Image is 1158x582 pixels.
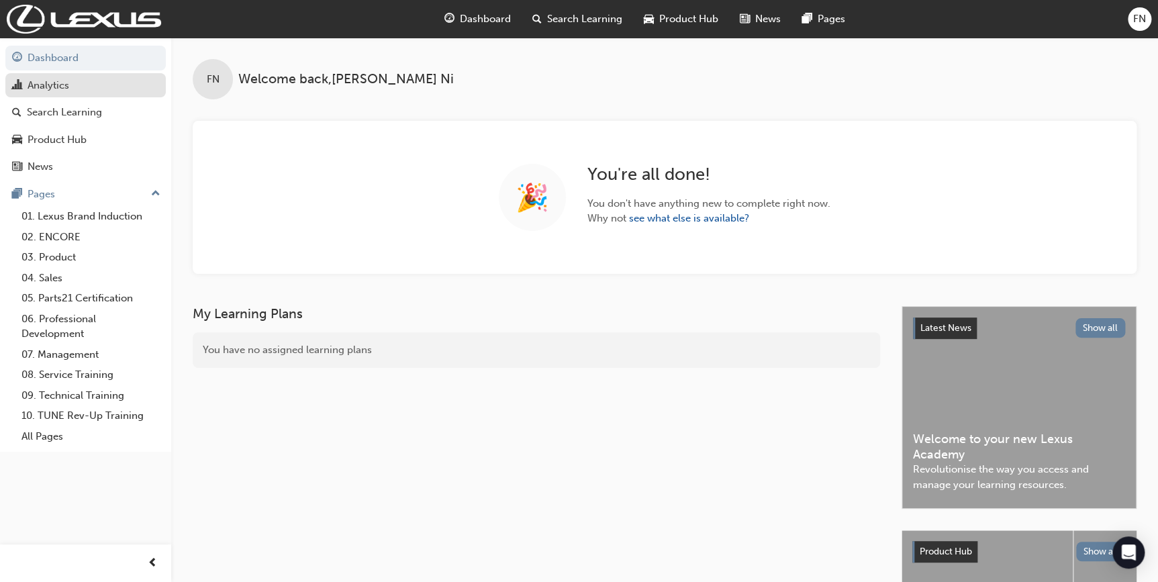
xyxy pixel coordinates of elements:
a: All Pages [16,426,166,447]
a: 04. Sales [16,268,166,289]
a: 06. Professional Development [16,309,166,344]
span: Product Hub [920,546,972,557]
span: Why not [587,211,830,226]
span: News [755,11,781,27]
span: Product Hub [659,11,718,27]
a: 07. Management [16,344,166,365]
a: 08. Service Training [16,365,166,385]
a: Analytics [5,73,166,98]
button: DashboardAnalyticsSearch LearningProduct HubNews [5,43,166,182]
div: Search Learning [27,105,102,120]
a: Search Learning [5,100,166,125]
button: FN [1128,7,1151,31]
a: car-iconProduct Hub [633,5,729,33]
button: Show all [1075,318,1126,338]
span: Welcome back , [PERSON_NAME] Ni [238,72,454,87]
span: news-icon [740,11,750,28]
div: News [28,159,53,175]
span: car-icon [644,11,654,28]
span: car-icon [12,134,22,146]
a: 02. ENCORE [16,227,166,248]
div: Analytics [28,78,69,93]
a: Latest NewsShow allWelcome to your new Lexus AcademyRevolutionise the way you access and manage y... [902,306,1137,509]
a: 05. Parts21 Certification [16,288,166,309]
div: You have no assigned learning plans [193,332,880,368]
span: FN [1133,11,1146,27]
span: news-icon [12,161,22,173]
span: Search Learning [547,11,622,27]
span: 🎉 [516,190,549,205]
span: Revolutionise the way you access and manage your learning resources. [913,462,1125,492]
h3: My Learning Plans [193,306,880,322]
button: Show all [1076,542,1126,561]
span: Dashboard [460,11,511,27]
a: Product Hub [5,128,166,152]
div: Product Hub [28,132,87,148]
a: see what else is available? [629,212,749,224]
div: Pages [28,187,55,202]
a: Dashboard [5,46,166,70]
a: news-iconNews [729,5,791,33]
span: pages-icon [12,189,22,201]
span: Welcome to your new Lexus Academy [913,432,1125,462]
span: Latest News [920,322,971,334]
span: pages-icon [802,11,812,28]
span: Pages [818,11,845,27]
span: prev-icon [148,555,158,572]
span: guage-icon [444,11,454,28]
h2: You're all done! [587,164,830,185]
a: 10. TUNE Rev-Up Training [16,405,166,426]
a: pages-iconPages [791,5,856,33]
span: FN [207,72,220,87]
a: News [5,154,166,179]
button: Pages [5,182,166,207]
a: 01. Lexus Brand Induction [16,206,166,227]
a: Product HubShow all [912,541,1126,563]
span: chart-icon [12,80,22,92]
a: 09. Technical Training [16,385,166,406]
span: search-icon [12,107,21,119]
a: Latest NewsShow all [913,318,1125,339]
img: Trak [7,5,161,34]
a: guage-iconDashboard [434,5,522,33]
span: You don't have anything new to complete right now. [587,196,830,211]
a: search-iconSearch Learning [522,5,633,33]
div: Open Intercom Messenger [1112,536,1145,569]
span: up-icon [151,185,160,203]
span: guage-icon [12,52,22,64]
a: 03. Product [16,247,166,268]
span: search-icon [532,11,542,28]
